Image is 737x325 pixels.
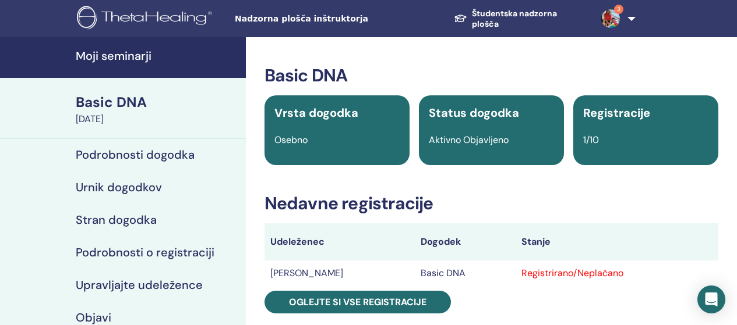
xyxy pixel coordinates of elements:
span: Status dogodka [429,105,519,120]
h4: Stran dogodka [76,213,157,227]
h4: Objavi [76,310,111,324]
div: Registrirano/Neplačano [521,266,713,280]
h4: Podrobnosti o registraciji [76,245,214,259]
span: Aktivno Objavljeno [429,134,509,146]
h3: Nedavne registracije [265,193,718,214]
span: Osebno [274,134,308,146]
span: Nadzorna plošča inštruktorja [235,13,410,25]
span: Oglejte si vse registracije [289,296,426,308]
h4: Moji seminarji [76,49,239,63]
h4: Upravljajte udeležence [76,278,203,292]
h4: Podrobnosti dogodka [76,148,195,162]
h4: Urnik dogodkov [76,180,162,194]
td: Basic DNA [415,260,516,286]
div: [DATE] [76,112,239,126]
img: graduation-cap-white.svg [454,13,467,23]
img: default.jpg [601,9,620,28]
div: Open Intercom Messenger [697,285,725,313]
a: Basic DNA[DATE] [69,92,246,126]
th: Dogodek [415,223,516,260]
th: Udeleženec [265,223,415,260]
th: Stanje [516,223,718,260]
span: Vrsta dogodka [274,105,358,120]
span: 3 [614,5,623,14]
td: [PERSON_NAME] [265,260,415,286]
img: logo.png [77,6,216,32]
span: 1/10 [583,134,599,146]
a: Oglejte si vse registracije [265,291,451,313]
div: Basic DNA [76,92,239,112]
h3: Basic DNA [265,65,718,86]
span: Registracije [583,105,650,120]
a: Študentska nadzorna plošča [445,3,592,35]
